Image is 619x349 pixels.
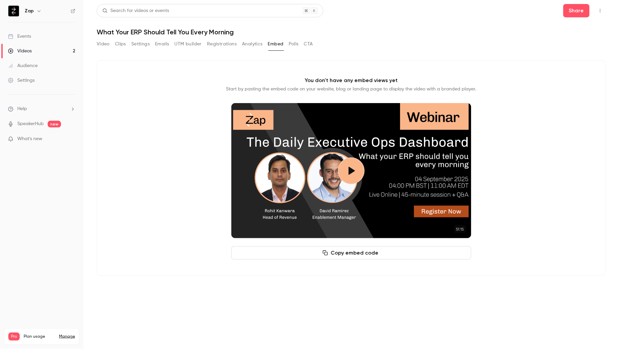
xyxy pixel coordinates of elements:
[338,157,365,184] button: Play video
[289,39,299,49] button: Polls
[48,121,61,127] span: new
[268,39,284,49] button: Embed
[231,103,471,238] section: Cover
[59,334,75,339] a: Manage
[242,39,263,49] button: Analytics
[563,4,590,17] button: Share
[131,39,150,49] button: Settings
[305,76,398,84] p: You don't have any embed views yet
[8,33,31,40] div: Events
[8,62,38,69] div: Audience
[17,120,44,127] a: SpeakerHub
[595,5,606,16] button: Top Bar Actions
[102,7,169,14] div: Search for videos or events
[175,39,202,49] button: UTM builder
[17,135,42,142] span: What's new
[155,39,169,49] button: Emails
[97,39,110,49] button: Video
[25,8,34,14] h6: Zap
[97,28,606,36] h1: What Your ERP Should Tell You Every Morning
[17,105,27,112] span: Help
[207,39,237,49] button: Registrations
[8,6,19,16] img: Zap
[454,225,466,233] time: 51:15
[24,334,55,339] span: Plan usage
[8,105,75,112] li: help-dropdown-opener
[8,77,35,84] div: Settings
[115,39,126,49] button: Clips
[226,86,476,92] p: Start by pasting the embed code on your website, blog or landing page to display the video with a...
[8,48,32,54] div: Videos
[231,246,471,260] button: Copy embed code
[8,333,20,341] span: Pro
[304,39,313,49] button: CTA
